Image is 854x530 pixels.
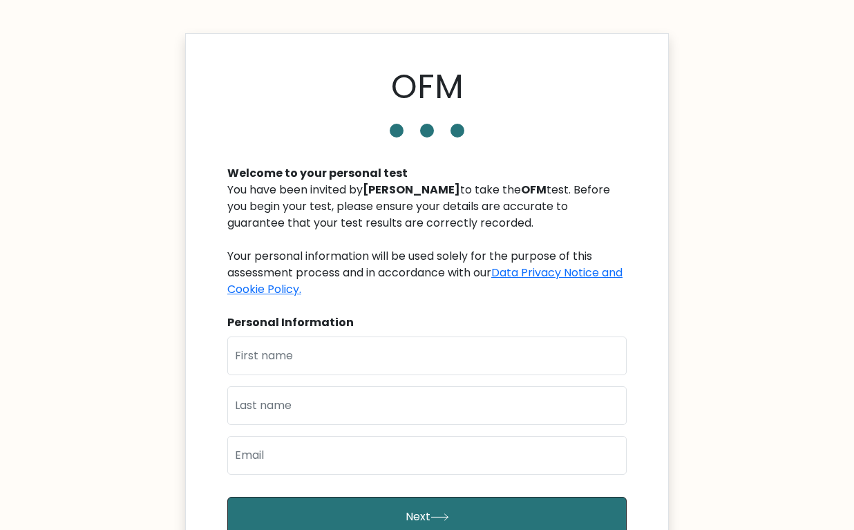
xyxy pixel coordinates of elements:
[227,265,623,297] a: Data Privacy Notice and Cookie Policy.
[227,436,627,475] input: Email
[227,386,627,425] input: Last name
[227,165,627,182] div: Welcome to your personal test
[227,182,627,298] div: You have been invited by to take the test. Before you begin your test, please ensure your details...
[521,182,547,198] b: OFM
[227,314,627,331] div: Personal Information
[363,182,460,198] b: [PERSON_NAME]
[391,67,464,107] h1: OFM
[227,337,627,375] input: First name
